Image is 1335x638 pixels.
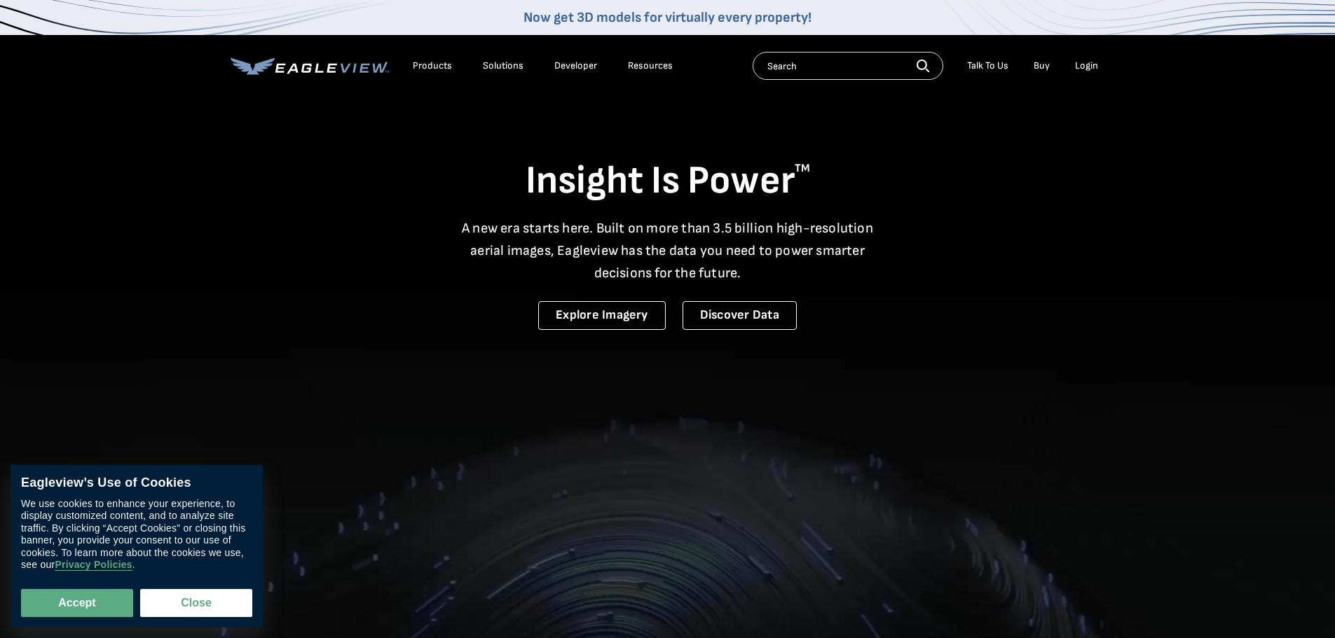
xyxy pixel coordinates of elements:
[21,589,133,617] button: Accept
[753,52,943,80] input: Search
[21,498,252,571] div: We use cookies to enhance your experience, to display customized content, and to analyze site tra...
[967,60,1008,72] div: Talk To Us
[1034,60,1050,72] a: Buy
[795,162,810,175] sup: TM
[483,60,523,72] div: Solutions
[1075,60,1098,72] div: Login
[231,157,1105,206] h1: Insight Is Power
[55,560,132,571] a: Privacy Policies
[413,60,452,72] div: Products
[628,60,673,72] div: Resources
[453,217,882,284] p: A new era starts here. Built on more than 3.5 billion high-resolution aerial images, Eagleview ha...
[523,9,812,26] a: Now get 3D models for virtually every property!
[21,476,252,491] div: Eagleview’s Use of Cookies
[683,301,797,330] a: Discover Data
[554,60,597,72] a: Developer
[538,301,666,330] a: Explore Imagery
[140,589,252,617] button: Close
